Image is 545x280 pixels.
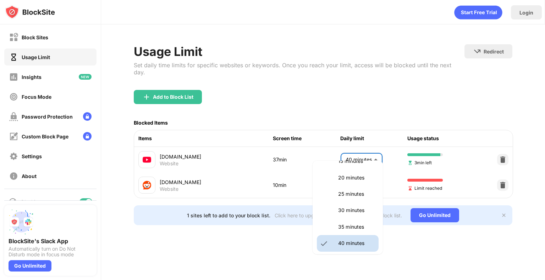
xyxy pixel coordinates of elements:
p: 20 minutes [338,174,374,182]
p: 25 minutes [338,190,374,198]
p: 40 minutes [338,239,374,247]
p: 15 minutes [338,157,374,165]
p: 30 minutes [338,206,374,214]
p: 35 minutes [338,223,374,231]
